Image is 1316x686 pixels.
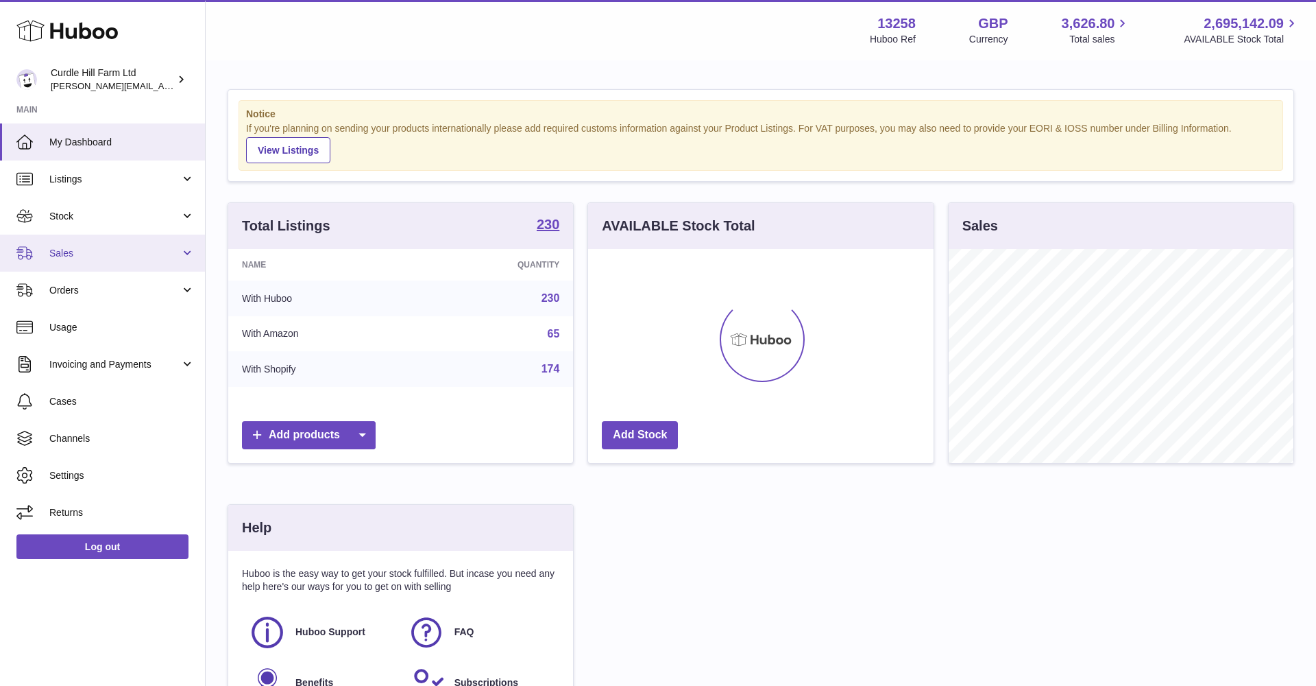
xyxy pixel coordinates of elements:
[295,626,365,639] span: Huboo Support
[1184,14,1300,46] a: 2,695,142.09 AVAILABLE Stock Total
[242,519,271,537] h3: Help
[228,316,417,352] td: With Amazon
[1184,33,1300,46] span: AVAILABLE Stock Total
[1062,14,1115,33] span: 3,626.80
[870,33,916,46] div: Huboo Ref
[541,292,560,304] a: 230
[537,217,559,234] a: 230
[242,421,376,449] a: Add products
[49,284,180,297] span: Orders
[454,626,474,639] span: FAQ
[548,328,560,340] a: 65
[49,358,180,371] span: Invoicing and Payments
[49,469,195,482] span: Settings
[408,614,553,651] a: FAQ
[1069,33,1130,46] span: Total sales
[49,173,180,186] span: Listings
[228,249,417,281] th: Name
[49,136,195,149] span: My Dashboard
[978,14,1008,33] strong: GBP
[1204,14,1284,33] span: 2,695,142.09
[537,217,559,231] strong: 230
[417,249,573,281] th: Quantity
[51,67,174,93] div: Curdle Hill Farm Ltd
[49,210,180,223] span: Stock
[242,567,559,593] p: Huboo is the easy way to get your stock fulfilled. But incase you need any help here's our ways f...
[16,69,37,90] img: miranda@diddlysquatfarmshop.com
[228,351,417,387] td: With Shopify
[242,217,330,235] h3: Total Listings
[246,108,1276,121] strong: Notice
[49,395,195,408] span: Cases
[49,432,195,445] span: Channels
[602,421,678,449] a: Add Stock
[49,247,180,260] span: Sales
[962,217,998,235] h3: Sales
[16,534,188,559] a: Log out
[49,506,195,519] span: Returns
[228,281,417,316] td: With Huboo
[1062,14,1131,46] a: 3,626.80 Total sales
[246,137,330,163] a: View Listings
[541,363,560,375] a: 174
[249,614,394,651] a: Huboo Support
[49,321,195,334] span: Usage
[602,217,755,235] h3: AVAILABLE Stock Total
[51,80,275,91] span: [PERSON_NAME][EMAIL_ADDRESS][DOMAIN_NAME]
[877,14,916,33] strong: 13258
[969,33,1008,46] div: Currency
[246,122,1276,163] div: If you're planning on sending your products internationally please add required customs informati...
